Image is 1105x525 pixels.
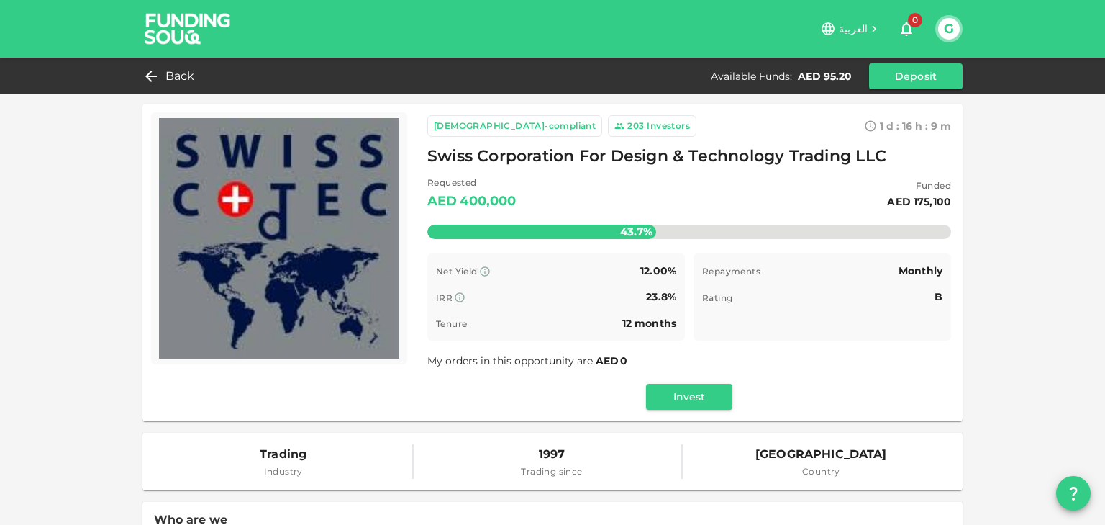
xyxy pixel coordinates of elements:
[521,465,582,479] span: Trading since
[646,290,676,303] span: 23.8%
[260,444,306,465] span: Trading
[620,354,627,367] span: 0
[1056,476,1091,511] button: question
[940,120,951,133] span: m
[427,143,886,171] span: Swiss Corporation For Design & Technology Trading LLC
[935,290,942,303] span: B
[869,63,963,89] button: Deposit
[880,120,883,133] span: 1
[436,292,453,303] span: IRR
[886,120,899,133] span: d :
[596,354,619,367] span: AED
[640,264,676,277] span: 12.00%
[755,465,887,479] span: Country
[434,119,596,133] div: [DEMOGRAPHIC_DATA]-compliant
[260,465,306,479] span: Industry
[908,13,922,27] span: 0
[839,22,868,35] span: العربية
[902,120,912,133] span: 16
[711,69,792,84] div: Available Funds :
[427,176,517,190] span: Requested
[627,119,644,133] div: 203
[755,444,887,465] span: [GEOGRAPHIC_DATA]
[938,18,960,40] button: G
[521,444,582,465] span: 1997
[702,292,732,303] span: Rating
[159,118,399,359] img: Marketplace Logo
[647,119,690,133] div: Investors
[892,14,921,43] button: 0
[436,266,478,277] span: Net Yield
[622,317,676,330] span: 12 months
[165,66,195,86] span: Back
[798,69,852,84] div: AED 95.20
[931,120,937,133] span: 9
[702,266,760,277] span: Repayments
[915,120,928,133] span: h :
[899,264,942,277] span: Monthly
[436,318,467,329] span: Tenure
[887,179,951,193] span: Funded
[427,354,629,367] span: My orders in this opportunity are
[646,384,732,410] button: Invest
